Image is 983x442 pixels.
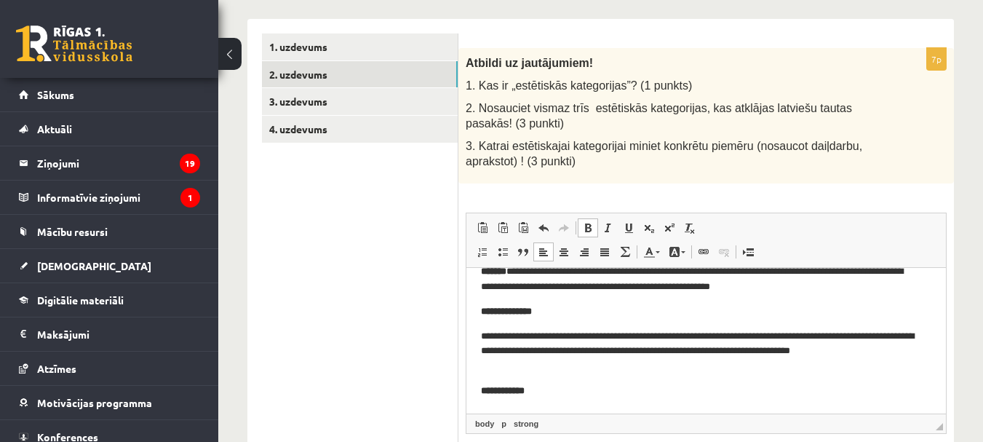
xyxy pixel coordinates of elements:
[554,218,574,237] a: Повторить (Ctrl+Y)
[693,242,714,261] a: Вставить/Редактировать ссылку (Ctrl+K)
[19,283,200,317] a: Digitālie materiāli
[574,242,594,261] a: По правому краю
[37,293,124,307] span: Digitālie materiāli
[533,242,554,261] a: По левому краю
[639,242,664,261] a: Цвет текста
[19,112,200,146] a: Aktuāli
[511,417,541,430] a: Элемент strong
[472,242,493,261] a: Вставить / удалить нумерованный список
[466,57,593,69] span: Atbildi uz jautājumiem!
[594,242,615,261] a: По ширине
[37,259,151,272] span: [DEMOGRAPHIC_DATA]
[37,362,76,375] span: Atzīmes
[738,242,758,261] a: Вставить разрыв страницы для печати
[926,47,947,71] p: 7p
[180,154,200,173] i: 19
[262,33,458,60] a: 1. uzdevums
[37,396,152,409] span: Motivācijas programma
[262,116,458,143] a: 4. uzdevums
[37,317,200,351] legend: Maksājumi
[262,61,458,88] a: 2. uzdevums
[618,218,639,237] a: Подчеркнутый (Ctrl+U)
[936,423,943,430] span: Перетащите для изменения размера
[472,218,493,237] a: Вставить (Ctrl+V)
[19,352,200,385] a: Atzīmes
[37,225,108,238] span: Mācību resursi
[262,88,458,115] a: 3. uzdevums
[16,25,132,62] a: Rīgas 1. Tālmācības vidusskola
[466,102,852,130] span: 2. Nosauciet vismaz trīs estētiskās kategorijas, kas atklājas latviešu tautas pasakās! (3 punkti)
[598,218,618,237] a: Курсив (Ctrl+I)
[180,188,200,208] i: 1
[19,386,200,419] a: Motivācijas programma
[493,218,513,237] a: Вставить только текст (Ctrl+Shift+V)
[664,242,690,261] a: Цвет фона
[466,79,692,92] span: 1. Kas ir „estētiskās kategorijas”? (1 punkts)
[19,249,200,283] a: [DEMOGRAPHIC_DATA]
[498,417,509,430] a: Элемент p
[466,268,946,414] iframe: Визуальный текстовый редактор, wiswyg-editor-user-answer-47433871401980
[37,181,200,214] legend: Informatīvie ziņojumi
[37,88,74,101] span: Sākums
[639,218,659,237] a: Подстрочный индекс
[714,242,734,261] a: Убрать ссылку
[615,242,635,261] a: Математика
[19,317,200,351] a: Maksājumi
[578,218,598,237] a: Полужирный (Ctrl+B)
[37,146,200,180] legend: Ziņojumi
[472,417,497,430] a: Элемент body
[37,122,72,135] span: Aktuāli
[680,218,700,237] a: Убрать форматирование
[659,218,680,237] a: Надстрочный индекс
[554,242,574,261] a: По центру
[533,218,554,237] a: Отменить (Ctrl+Z)
[19,181,200,214] a: Informatīvie ziņojumi1
[513,218,533,237] a: Вставить из Word
[19,78,200,111] a: Sākums
[466,140,862,167] span: 3. Katrai estētiskajai kategorijai miniet konkrētu piemēru (nosaucot daiļdarbu, aprakstot) ! (3 p...
[19,146,200,180] a: Ziņojumi19
[493,242,513,261] a: Вставить / удалить маркированный список
[19,215,200,248] a: Mācību resursi
[513,242,533,261] a: Цитата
